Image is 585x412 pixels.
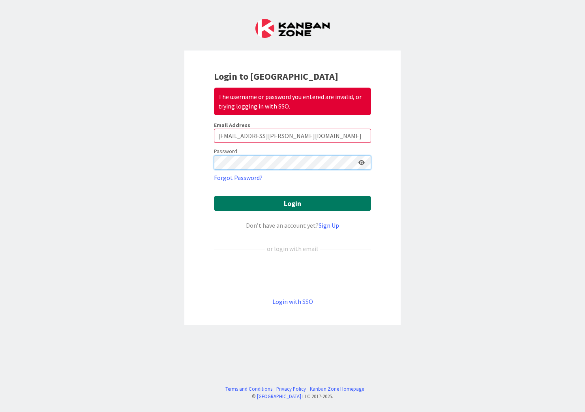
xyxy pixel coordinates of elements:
a: Kanban Zone Homepage [310,385,364,393]
a: Privacy Policy [276,385,306,393]
a: Forgot Password? [214,173,262,182]
label: Email Address [214,122,250,129]
div: Don’t have an account yet? [214,221,371,230]
a: Login with SSO [272,298,313,305]
iframe: Sign in with Google Button [210,266,375,284]
div: © LLC 2017- 2025 . [221,393,364,400]
label: Password [214,147,237,155]
a: Terms and Conditions [225,385,272,393]
button: Login [214,196,371,211]
a: [GEOGRAPHIC_DATA] [257,393,301,399]
div: or login with email [265,244,320,253]
b: Login to [GEOGRAPHIC_DATA] [214,70,338,82]
keeper-lock: Open Keeper Popup [346,158,355,167]
div: The username or password you entered are invalid, or trying logging in with SSO. [214,88,371,115]
a: Sign Up [319,221,339,229]
img: Kanban Zone [255,19,330,38]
